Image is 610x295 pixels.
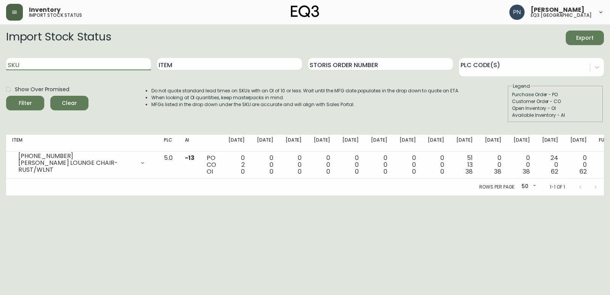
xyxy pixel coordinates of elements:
[18,160,135,173] div: [PERSON_NAME] LOUNGE CHAIR-RUST/WLNT
[286,155,302,175] div: 0 0
[514,155,530,175] div: 0 0
[509,5,525,20] img: 496f1288aca128e282dab2021d4f4334
[428,155,444,175] div: 0 0
[479,184,515,190] p: Rows per page:
[18,153,135,160] div: [PHONE_NUMBER]
[564,135,593,152] th: [DATE]
[365,135,393,152] th: [DATE]
[29,7,61,13] span: Inventory
[6,96,44,110] button: Filter
[257,155,273,175] div: 0 0
[298,167,302,176] span: 0
[222,135,251,152] th: [DATE]
[572,33,598,43] span: Export
[158,135,179,152] th: PLC
[422,135,450,152] th: [DATE]
[450,135,479,152] th: [DATE]
[494,167,501,176] span: 38
[207,155,216,175] div: PO CO
[485,155,501,175] div: 0 0
[12,155,152,171] div: [PHONE_NUMBER][PERSON_NAME] LOUNGE CHAIR-RUST/WLNT
[550,184,565,190] p: 1-1 of 1
[542,155,559,175] div: 24 0
[536,135,565,152] th: [DATE]
[228,155,245,175] div: 0 2
[466,167,473,176] span: 38
[308,135,336,152] th: [DATE]
[512,112,599,119] div: Available Inventory - AI
[507,135,536,152] th: [DATE]
[440,167,444,176] span: 0
[251,135,279,152] th: [DATE]
[355,167,359,176] span: 0
[579,167,587,176] span: 62
[336,135,365,152] th: [DATE]
[371,155,387,175] div: 0 0
[400,155,416,175] div: 0 0
[518,181,538,193] div: 50
[412,167,416,176] span: 0
[6,135,158,152] th: Item
[512,83,531,90] legend: Legend
[531,7,584,13] span: [PERSON_NAME]
[570,155,587,175] div: 0 0
[393,135,422,152] th: [DATE]
[19,98,32,108] div: Filter
[291,5,319,18] img: logo
[151,94,459,101] li: When looking at OI quantities, keep masterpacks in mind.
[279,135,308,152] th: [DATE]
[314,155,330,175] div: 0 0
[523,167,530,176] span: 38
[512,91,599,98] div: Purchase Order - PO
[479,135,507,152] th: [DATE]
[151,87,459,94] li: Do not quote standard lead times on SKUs with an OI of 10 or less. Wait until the MFG date popula...
[158,152,179,179] td: 5.0
[207,167,213,176] span: OI
[531,13,592,18] h5: eq3 [GEOGRAPHIC_DATA]
[342,155,359,175] div: 0 0
[384,167,387,176] span: 0
[270,167,273,176] span: 0
[29,13,82,18] h5: import stock status
[151,101,459,108] li: MFGs listed in the drop down under the SKU are accurate and will align with Sales Portal.
[512,98,599,105] div: Customer Order - CO
[185,153,194,162] span: -13
[179,135,201,152] th: AI
[6,31,111,45] h2: Import Stock Status
[241,167,245,176] span: 0
[50,96,88,110] button: Clear
[566,31,604,45] button: Export
[512,105,599,112] div: Open Inventory - OI
[326,167,330,176] span: 0
[551,167,558,176] span: 62
[56,98,82,108] span: Clear
[456,155,473,175] div: 51 13
[15,85,69,93] span: Show Over Promised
